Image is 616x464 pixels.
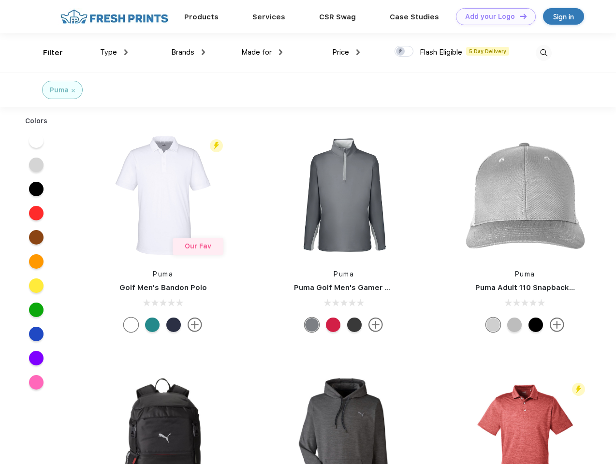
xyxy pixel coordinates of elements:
[507,318,522,332] div: Quarry with Brt Whit
[465,13,515,21] div: Add your Logo
[334,270,354,278] a: Puma
[166,318,181,332] div: Navy Blazer
[466,47,509,56] span: 5 Day Delivery
[356,49,360,55] img: dropdown.png
[153,270,173,278] a: Puma
[319,13,356,21] a: CSR Swag
[543,8,584,25] a: Sign in
[528,318,543,332] div: Pma Blk Pma Blk
[241,48,272,57] span: Made for
[99,131,227,260] img: func=resize&h=266
[279,131,408,260] img: func=resize&h=266
[252,13,285,21] a: Services
[550,318,564,332] img: more.svg
[520,14,527,19] img: DT
[18,116,55,126] div: Colors
[279,49,282,55] img: dropdown.png
[420,48,462,57] span: Flash Eligible
[210,139,223,152] img: flash_active_toggle.svg
[119,283,207,292] a: Golf Men's Bandon Polo
[184,13,219,21] a: Products
[326,318,340,332] div: Ski Patrol
[486,318,500,332] div: Quarry Brt Whit
[332,48,349,57] span: Price
[461,131,589,260] img: func=resize&h=266
[368,318,383,332] img: more.svg
[50,85,69,95] div: Puma
[145,318,160,332] div: Green Lagoon
[202,49,205,55] img: dropdown.png
[305,318,319,332] div: Quiet Shade
[553,11,574,22] div: Sign in
[188,318,202,332] img: more.svg
[572,383,585,396] img: flash_active_toggle.svg
[72,89,75,92] img: filter_cancel.svg
[124,49,128,55] img: dropdown.png
[100,48,117,57] span: Type
[294,283,447,292] a: Puma Golf Men's Gamer Golf Quarter-Zip
[515,270,535,278] a: Puma
[347,318,362,332] div: Puma Black
[43,47,63,58] div: Filter
[124,318,138,332] div: Bright White
[171,48,194,57] span: Brands
[58,8,171,25] img: fo%20logo%202.webp
[185,242,211,250] span: Our Fav
[536,45,552,61] img: desktop_search.svg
